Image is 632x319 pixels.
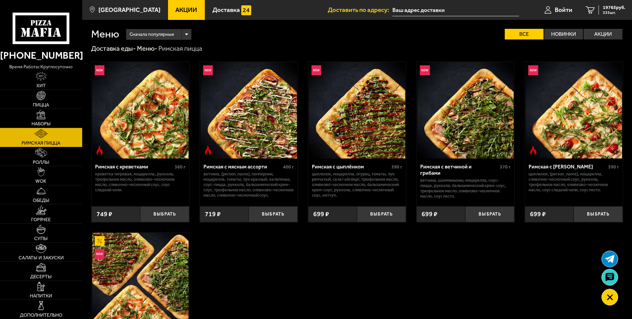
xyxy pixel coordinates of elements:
[417,62,514,159] a: НовинкаРимская с ветчиной и грибами
[525,62,623,159] a: НовинкаОстрое блюдоРимская с томатами черри
[505,29,544,39] label: Все
[392,4,519,16] input: Ваш адрес доставки
[420,178,511,199] p: ветчина, шампиньоны, моцарелла, соус-пицца, руккола, бальзамический крем-соус, трюфельное масло, ...
[34,236,48,241] span: Супы
[312,65,321,75] img: Новинка
[33,103,49,107] span: Пицца
[528,146,538,156] img: Острое блюдо
[205,211,221,218] span: 719 ₽
[420,65,430,75] img: Новинка
[608,164,619,170] span: 390 г
[20,313,62,318] span: Дополнительно
[420,163,498,176] div: Римская с ветчиной и грибами
[530,211,546,218] span: 699 ₽
[91,62,189,159] a: НовинкаОстрое блюдоРимская с креветками
[528,65,538,75] img: Новинка
[36,84,46,88] span: Хит
[30,294,52,298] span: Напитки
[96,211,112,218] span: 749 ₽
[584,29,622,39] label: Акции
[203,146,213,156] img: Острое блюдо
[574,206,623,223] button: Выбрать
[465,206,514,223] button: Выбрать
[175,164,186,170] span: 360 г
[130,28,174,41] span: Сначала популярные
[283,164,294,170] span: 400 г
[422,211,437,218] span: 699 ₽
[91,29,119,39] h1: Меню
[603,11,625,15] span: 335 шт.
[313,211,329,218] span: 699 ₽
[19,256,64,260] span: Салаты и закуски
[35,179,46,184] span: WOK
[312,163,390,170] div: Римская с цыплёнком
[31,122,51,126] span: Наборы
[203,171,294,198] p: ветчина, [PERSON_NAME], пепперони, моцарелла, томаты, лук красный, халапеньо, соус-пицца, руккола...
[140,206,189,223] button: Выбрать
[98,7,160,13] span: [GEOGRAPHIC_DATA]
[95,146,105,156] img: Острое блюдо
[31,218,51,222] span: Горячее
[544,29,583,39] label: Новинки
[603,5,625,10] span: 19765 руб.
[529,163,606,170] div: Римская с [PERSON_NAME]
[308,62,406,159] a: НовинкаРимская с цыплёнком
[30,275,52,279] span: Десерты
[175,7,197,13] span: Акции
[357,206,406,223] button: Выбрать
[309,62,405,159] img: Римская с цыплёнком
[203,65,213,75] img: Новинка
[500,164,511,170] span: 370 г
[417,62,514,159] img: Римская с ветчиной и грибами
[203,163,281,170] div: Римская с мясным ассорти
[95,171,186,193] p: креветка тигровая, моцарелла, руккола, трюфельное масло, оливково-чесночное масло, сливочно-чесно...
[95,163,173,170] div: Римская с креветками
[95,249,105,259] img: Новинка
[95,236,105,246] img: Акционный
[328,7,392,13] span: Доставить по адресу:
[526,62,622,159] img: Римская с томатами черри
[33,198,49,203] span: Обеды
[22,141,60,146] span: Римская пицца
[95,65,105,75] img: Новинка
[312,171,402,198] p: цыпленок, моцарелла, огурец, томаты, лук репчатый, салат айсберг, трюфельное масло, оливково-чесн...
[158,44,202,53] div: Римская пицца
[33,160,49,165] span: Роллы
[200,62,298,159] a: НовинкаОстрое блюдоРимская с мясным ассорти
[555,7,572,13] span: Войти
[241,5,251,15] img: 15daf4d41897b9f0e9f617042186c801.svg
[212,7,240,13] span: Доставка
[249,206,298,223] button: Выбрать
[91,44,136,52] a: Доставка еды-
[92,62,189,159] img: Римская с креветками
[391,164,402,170] span: 390 г
[201,62,297,159] img: Римская с мясным ассорти
[137,44,157,52] a: Меню-
[529,171,619,193] p: цыпленок, [PERSON_NAME], моцарелла, сливочно-чесночный соус, руккола, трюфельное масло, оливково-...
